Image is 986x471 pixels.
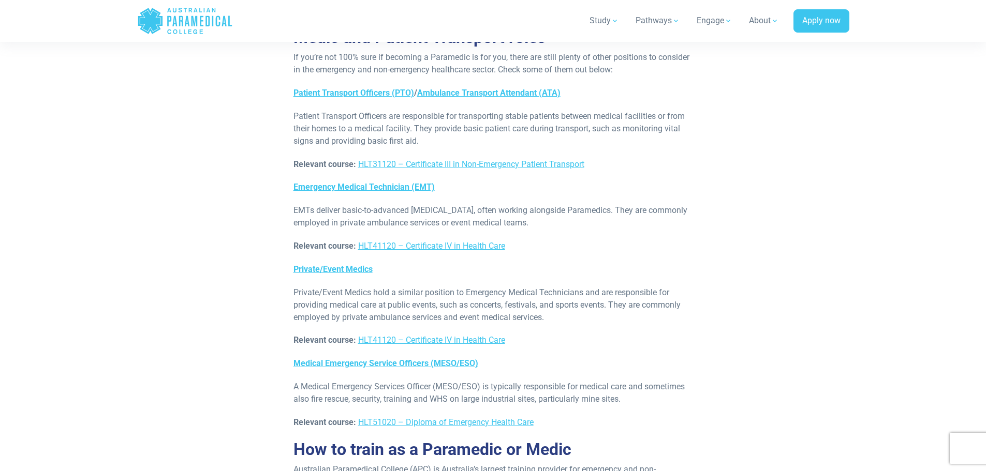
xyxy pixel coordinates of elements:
a: HLT51020 – Diploma of Emergency Health Care [358,417,534,427]
strong: Relevant course: [293,241,356,251]
h2: How to train as a Paramedic or Medic [293,439,693,459]
a: HLT41120 – Certificate IV in Health Care [358,335,505,345]
p: A Medical Emergency Services Officer (MESO/ESO) is typically responsible for medical care and som... [293,381,693,405]
p: If you’re not 100% sure if becoming a Paramedic is for you, there are still plenty of other posit... [293,51,693,76]
a: Medical Emergency Service Officers (MESO/ESO) [293,358,478,368]
a: About [743,6,785,35]
a: Ambulance Transport Attendant (ATA) [417,88,561,98]
a: Australian Paramedical College [137,4,233,38]
a: Patient Transport Officers (PTO) [293,88,414,98]
p: Private/Event Medics hold a similar position to Emergency Medical Technicians and are responsible... [293,286,693,324]
strong: Relevant course: [293,159,356,169]
p: Patient Transport Officers are responsible for transporting stable patients between medical facil... [293,110,693,147]
strong: Relevant course: [293,417,356,427]
a: HLT41120 – Certificate IV in Health Care [358,241,505,251]
p: EMTs deliver basic-to-advanced [MEDICAL_DATA], often working alongside Paramedics. They are commo... [293,204,693,229]
strong: Relevant course: [293,335,356,345]
a: Emergency Medical Technician (EMT) [293,182,435,192]
strong: / [293,88,417,98]
a: Study [583,6,625,35]
a: Pathways [629,6,686,35]
a: Engage [690,6,739,35]
a: Private/Event Medics [293,264,373,274]
a: Apply now [793,9,849,33]
a: HLT31120 – Certificate III in Non-Emergency Patient Transport [358,159,584,169]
